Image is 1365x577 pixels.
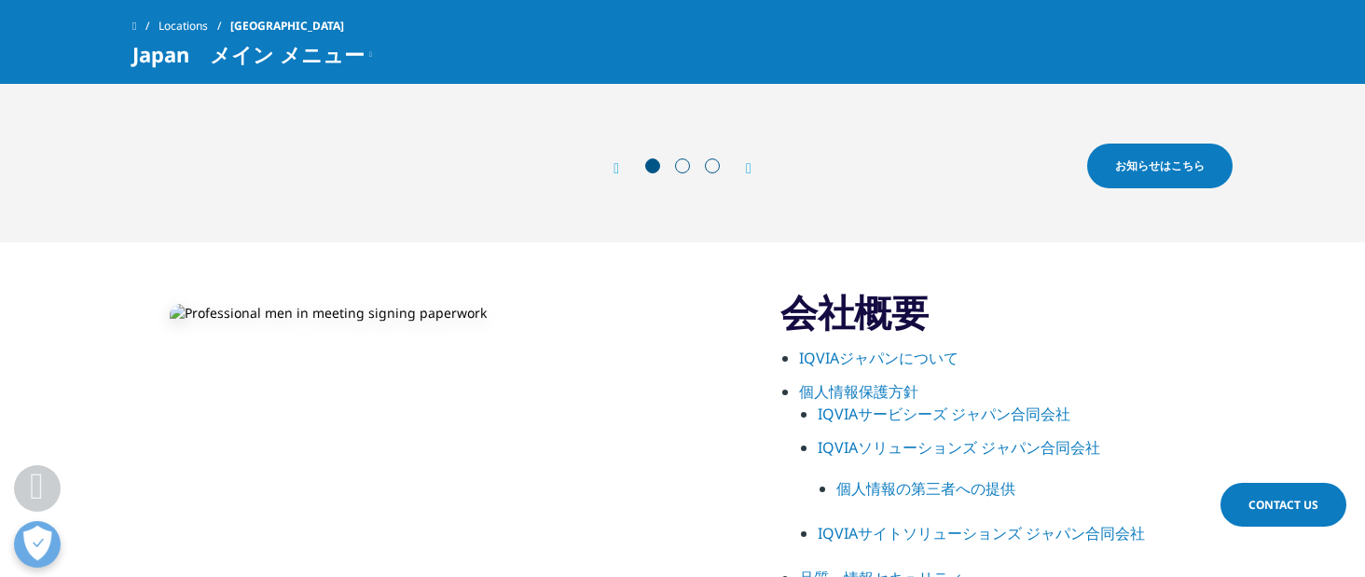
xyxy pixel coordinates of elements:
[230,9,344,43] span: [GEOGRAPHIC_DATA]
[614,159,638,177] div: Previous slide
[14,521,61,568] button: 優先設定センターを開く
[818,523,1145,543] a: IQVIAサイトソリューションズ ジャパン合同会社
[1115,158,1205,174] span: お知らせはこちら
[1220,483,1346,527] a: Contact Us
[799,381,918,402] a: 個人情報保護方針
[1248,497,1318,513] span: Contact Us
[836,478,1015,499] a: 個人情報の第三者への提供
[818,437,1100,458] a: IQVIAソリューションズ ジャパン合同会社
[159,9,230,43] a: Locations
[1087,144,1233,188] a: お知らせはこちら
[727,159,751,177] div: Next slide
[818,404,1070,424] a: IQVIAサービシーズ ジャパン合同会社
[799,348,958,368] a: IQVIAジャパンについて
[132,43,365,65] span: Japan メイン メニュー
[780,289,1233,336] h3: 会社概要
